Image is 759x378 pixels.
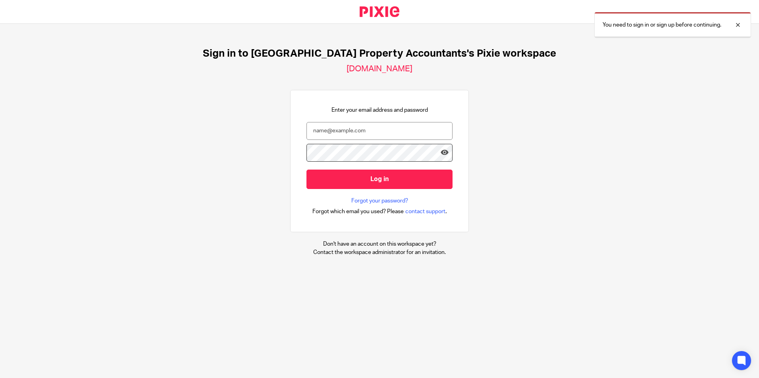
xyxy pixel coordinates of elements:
p: Don't have an account on this workspace yet? [313,240,446,248]
a: Forgot your password? [351,197,408,205]
p: Contact the workspace administrator for an invitation. [313,248,446,256]
p: Enter your email address and password [331,106,428,114]
h1: Sign in to [GEOGRAPHIC_DATA] Property Accountants's Pixie workspace [203,48,556,60]
input: name@example.com [306,122,453,140]
span: Forgot which email you used? Please [312,208,404,216]
span: contact support [405,208,445,216]
h2: [DOMAIN_NAME] [347,64,412,74]
p: You need to sign in or sign up before continuing. [603,21,721,29]
div: . [312,207,447,216]
input: Log in [306,170,453,189]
